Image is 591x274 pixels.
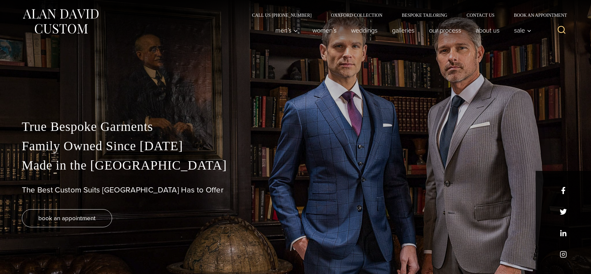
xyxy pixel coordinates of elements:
a: Call Us [PHONE_NUMBER] [243,13,321,17]
img: Alan David Custom [22,7,99,36]
a: Our Process [422,24,468,37]
a: Galleries [385,24,422,37]
a: Bespoke Tailoring [392,13,457,17]
nav: Secondary Navigation [243,13,569,17]
a: Contact Us [457,13,504,17]
h1: The Best Custom Suits [GEOGRAPHIC_DATA] Has to Offer [22,185,569,195]
a: book an appointment [22,209,112,227]
span: Sale [514,27,531,34]
span: book an appointment [38,213,96,223]
a: Women’s [305,24,344,37]
span: Men’s [275,27,298,34]
nav: Primary Navigation [268,24,535,37]
p: True Bespoke Garments Family Owned Since [DATE] Made in the [GEOGRAPHIC_DATA] [22,117,569,175]
a: Oxxford Collection [321,13,392,17]
a: weddings [344,24,385,37]
a: About Us [468,24,507,37]
a: Book an Appointment [504,13,569,17]
button: View Search Form [554,23,569,38]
